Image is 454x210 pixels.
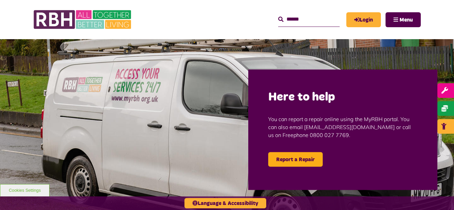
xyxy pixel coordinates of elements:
a: Report a Repair [268,152,323,167]
h2: Here to help [268,89,417,105]
span: Menu [399,17,413,23]
button: Language & Accessibility [184,198,266,208]
button: Navigation [386,12,421,27]
p: You can report a repair online using the MyRBH portal. You can also email [EMAIL_ADDRESS][DOMAIN_... [268,105,417,149]
a: MyRBH [346,12,381,27]
img: RBH [33,7,133,33]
